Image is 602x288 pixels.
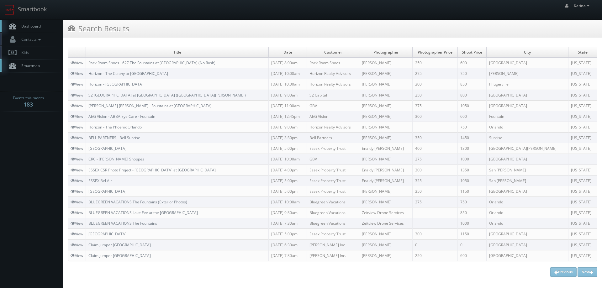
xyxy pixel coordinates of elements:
[307,165,359,175] td: Essex Property Trust
[88,178,112,183] a: ESSEX Bel Air
[71,178,83,183] a: View
[457,100,486,111] td: 1050
[568,207,597,218] td: [US_STATE]
[307,79,359,90] td: Horizon Realty Advisors
[568,68,597,79] td: [US_STATE]
[18,24,41,29] span: Dashboard
[457,122,486,132] td: 750
[359,229,413,239] td: [PERSON_NAME]
[413,165,458,175] td: 300
[359,239,413,250] td: [PERSON_NAME]
[487,79,568,90] td: Pflugerville
[413,47,458,58] td: Photographer Price
[71,199,83,205] a: View
[307,143,359,154] td: Essex Property Trust
[18,50,29,55] span: Bids
[307,111,359,122] td: AEG Vision
[359,111,413,122] td: [PERSON_NAME]
[457,239,486,250] td: 0
[359,165,413,175] td: Enaldy [PERSON_NAME]
[269,196,307,207] td: [DATE] 10:00am
[413,68,458,79] td: 275
[269,218,307,229] td: [DATE] 7:30am
[88,103,212,108] a: [PERSON_NAME] [PERSON_NAME] - Fountains at [GEOGRAPHIC_DATA]
[457,90,486,100] td: 800
[71,221,83,226] a: View
[71,71,83,76] a: View
[88,231,126,237] a: [GEOGRAPHIC_DATA]
[568,186,597,196] td: [US_STATE]
[269,250,307,261] td: [DATE] 7:30am
[269,175,307,186] td: [DATE] 5:00pm
[88,81,143,87] a: Horizon - [GEOGRAPHIC_DATA]
[457,218,486,229] td: 1000
[487,133,568,143] td: Sunrise
[18,37,42,42] span: Contacts
[269,79,307,90] td: [DATE] 10:00am
[457,250,486,261] td: 600
[487,239,568,250] td: [GEOGRAPHIC_DATA]
[88,242,151,248] a: Claim Jumper [GEOGRAPHIC_DATA]
[457,175,486,186] td: 1050
[413,90,458,100] td: 250
[359,218,413,229] td: Zeitview Drone Services
[457,207,486,218] td: 850
[413,133,458,143] td: 350
[457,186,486,196] td: 1150
[71,231,83,237] a: View
[413,175,458,186] td: 325
[269,58,307,68] td: [DATE] 8:00am
[574,3,591,8] span: Karina
[457,79,486,90] td: 850
[457,58,486,68] td: 600
[71,92,83,98] a: View
[457,154,486,165] td: 1000
[68,23,129,34] h3: Search Results
[88,199,187,205] a: BLUEGREEN VACATIONS The Fountains (Exterior Photos)
[413,79,458,90] td: 300
[71,103,83,108] a: View
[359,143,413,154] td: Enaldy [PERSON_NAME]
[307,229,359,239] td: Essex Property Trust
[413,154,458,165] td: 275
[487,90,568,100] td: [GEOGRAPHIC_DATA]
[88,156,144,162] a: CRC - [PERSON_NAME] Shoppes
[487,100,568,111] td: [GEOGRAPHIC_DATA]
[269,154,307,165] td: [DATE] 10:00am
[88,253,151,258] a: Claim Jumper [GEOGRAPHIC_DATA]
[5,5,15,15] img: smartbook-logo.png
[568,218,597,229] td: [US_STATE]
[269,143,307,154] td: [DATE] 5:00pm
[359,122,413,132] td: [PERSON_NAME]
[269,165,307,175] td: [DATE] 4:00pm
[568,90,597,100] td: [US_STATE]
[413,186,458,196] td: 350
[88,60,215,65] a: Rack Room Shoes - 627 The Fountains at [GEOGRAPHIC_DATA] (No Rush)
[568,47,597,58] td: State
[359,79,413,90] td: [PERSON_NAME]
[359,196,413,207] td: [PERSON_NAME]
[487,175,568,186] td: San [PERSON_NAME]
[269,133,307,143] td: [DATE] 3:30pm
[413,250,458,261] td: 250
[359,154,413,165] td: [PERSON_NAME]
[71,81,83,87] a: View
[487,154,568,165] td: [GEOGRAPHIC_DATA]
[71,146,83,151] a: View
[487,47,568,58] td: City
[88,167,216,173] a: ESSEX CSR Photo Project - [GEOGRAPHIC_DATA] at [GEOGRAPHIC_DATA]
[269,239,307,250] td: [DATE] 6:30am
[269,100,307,111] td: [DATE] 11:00am
[307,207,359,218] td: Bluegreen Vacations
[88,135,140,140] a: BELL PARTNERS - Bell Sunrise
[269,111,307,122] td: [DATE] 12:45pm
[71,189,83,194] a: View
[487,111,568,122] td: Fountain
[86,47,269,58] td: Title
[568,100,597,111] td: [US_STATE]
[88,124,142,130] a: Horizon - The Phoenix Orlando
[71,253,83,258] a: View
[359,58,413,68] td: [PERSON_NAME]
[413,111,458,122] td: 300
[88,92,246,98] a: S2 [GEOGRAPHIC_DATA] at [GEOGRAPHIC_DATA] ([GEOGRAPHIC_DATA][PERSON_NAME])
